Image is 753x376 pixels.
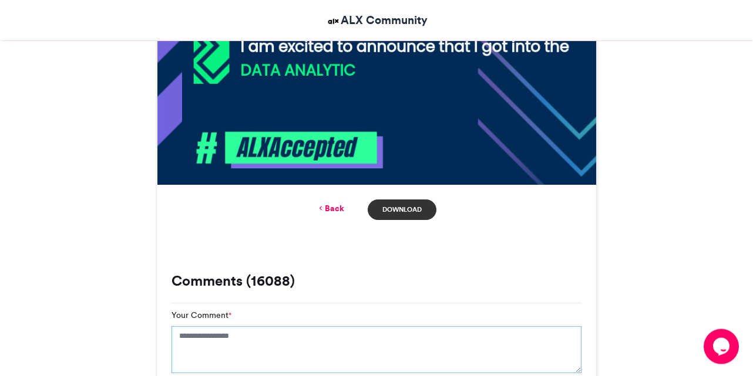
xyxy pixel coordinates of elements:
h3: Comments (16088) [172,274,581,288]
img: ALX Community [326,14,341,29]
a: Download [368,199,436,220]
iframe: chat widget [704,329,741,364]
label: Your Comment [172,309,231,321]
a: ALX Community [326,12,428,29]
a: Back [317,202,344,215]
